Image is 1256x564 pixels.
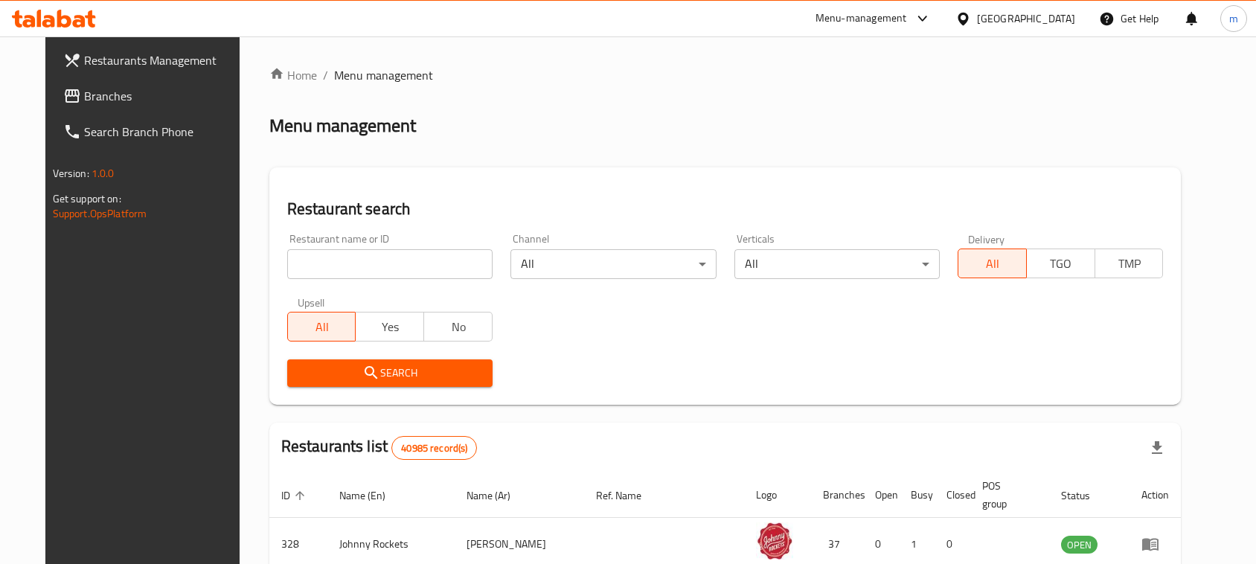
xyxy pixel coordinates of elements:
[287,312,356,342] button: All
[1101,253,1158,275] span: TMP
[816,10,907,28] div: Menu-management
[1095,249,1164,278] button: TMP
[51,42,255,78] a: Restaurants Management
[281,487,310,504] span: ID
[51,114,255,150] a: Search Branch Phone
[298,297,325,307] label: Upsell
[968,234,1005,244] label: Delivery
[334,66,433,84] span: Menu management
[863,472,899,518] th: Open
[977,10,1075,27] div: [GEOGRAPHIC_DATA]
[53,164,89,183] span: Version:
[964,253,1021,275] span: All
[323,66,328,84] li: /
[1026,249,1095,278] button: TGO
[269,66,317,84] a: Home
[811,472,863,518] th: Branches
[596,487,661,504] span: Ref. Name
[287,359,493,387] button: Search
[899,472,935,518] th: Busy
[84,123,243,141] span: Search Branch Phone
[734,249,940,279] div: All
[84,51,243,69] span: Restaurants Management
[510,249,716,279] div: All
[362,316,418,338] span: Yes
[269,66,1182,84] nav: breadcrumb
[391,436,477,460] div: Total records count
[269,114,416,138] h2: Menu management
[467,487,530,504] span: Name (Ar)
[287,198,1164,220] h2: Restaurant search
[92,164,115,183] span: 1.0.0
[355,312,424,342] button: Yes
[1141,535,1169,553] div: Menu
[756,522,793,560] img: Johnny Rockets
[935,472,970,518] th: Closed
[392,441,476,455] span: 40985 record(s)
[1139,430,1175,466] div: Export file
[1229,10,1238,27] span: m
[53,204,147,223] a: Support.OpsPlatform
[51,78,255,114] a: Branches
[1061,536,1098,554] span: OPEN
[1130,472,1181,518] th: Action
[339,487,405,504] span: Name (En)
[982,477,1032,513] span: POS group
[84,87,243,105] span: Branches
[287,249,493,279] input: Search for restaurant name or ID..
[1061,487,1109,504] span: Status
[1033,253,1089,275] span: TGO
[430,316,487,338] span: No
[53,189,121,208] span: Get support on:
[281,435,478,460] h2: Restaurants list
[299,364,481,382] span: Search
[423,312,493,342] button: No
[294,316,350,338] span: All
[958,249,1027,278] button: All
[744,472,811,518] th: Logo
